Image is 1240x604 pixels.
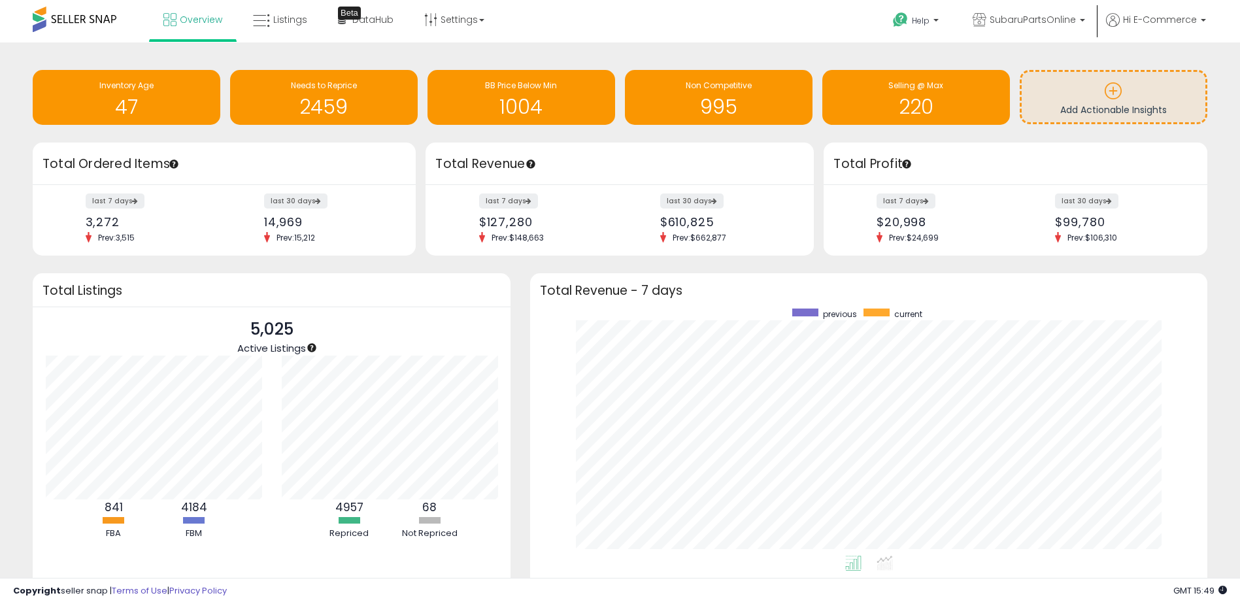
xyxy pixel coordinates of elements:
[92,232,141,243] span: Prev: 3,515
[13,585,227,597] div: seller snap | |
[112,584,167,597] a: Terms of Use
[877,193,935,209] label: last 7 days
[169,584,227,597] a: Privacy Policy
[180,13,222,26] span: Overview
[105,499,123,515] b: 841
[352,13,394,26] span: DataHub
[42,286,501,295] h3: Total Listings
[892,12,909,28] i: Get Help
[390,528,469,540] div: Not Repriced
[237,341,306,355] span: Active Listings
[39,96,214,118] h1: 47
[660,215,792,229] div: $610,825
[434,96,609,118] h1: 1004
[485,80,557,91] span: BB Price Below Min
[1123,13,1197,26] span: Hi E-Commerce
[335,499,363,515] b: 4957
[666,232,733,243] span: Prev: $662,877
[485,232,550,243] span: Prev: $148,663
[829,96,1003,118] h1: 220
[894,309,922,320] span: current
[86,215,215,229] div: 3,272
[888,80,943,91] span: Selling @ Max
[155,528,233,540] div: FBM
[525,158,537,170] div: Tooltip anchor
[230,70,418,125] a: Needs to Reprice 2459
[310,528,388,540] div: Repriced
[99,80,154,91] span: Inventory Age
[1055,215,1184,229] div: $99,780
[686,80,752,91] span: Non Competitive
[168,158,180,170] div: Tooltip anchor
[882,2,952,42] a: Help
[822,70,1010,125] a: Selling @ Max 220
[877,215,1006,229] div: $20,998
[181,499,207,515] b: 4184
[882,232,945,243] span: Prev: $24,699
[1022,72,1205,122] a: Add Actionable Insights
[427,70,615,125] a: BB Price Below Min 1004
[479,215,611,229] div: $127,280
[823,309,857,320] span: previous
[338,7,361,20] div: Tooltip anchor
[237,317,306,342] p: 5,025
[291,80,357,91] span: Needs to Reprice
[33,70,220,125] a: Inventory Age 47
[237,96,411,118] h1: 2459
[912,15,930,26] span: Help
[1106,13,1206,42] a: Hi E-Commerce
[990,13,1076,26] span: SubaruPartsOnline
[75,528,153,540] div: FBA
[660,193,724,209] label: last 30 days
[264,215,394,229] div: 14,969
[13,584,61,597] strong: Copyright
[264,193,327,209] label: last 30 days
[1060,103,1167,116] span: Add Actionable Insights
[86,193,144,209] label: last 7 days
[479,193,538,209] label: last 7 days
[270,232,322,243] span: Prev: 15,212
[833,155,1197,173] h3: Total Profit
[625,70,813,125] a: Non Competitive 995
[42,155,406,173] h3: Total Ordered Items
[435,155,804,173] h3: Total Revenue
[422,499,437,515] b: 68
[273,13,307,26] span: Listings
[540,286,1198,295] h3: Total Revenue - 7 days
[631,96,806,118] h1: 995
[901,158,913,170] div: Tooltip anchor
[1061,232,1124,243] span: Prev: $106,310
[306,342,318,354] div: Tooltip anchor
[1055,193,1118,209] label: last 30 days
[1173,584,1227,597] span: 2025-09-10 15:49 GMT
